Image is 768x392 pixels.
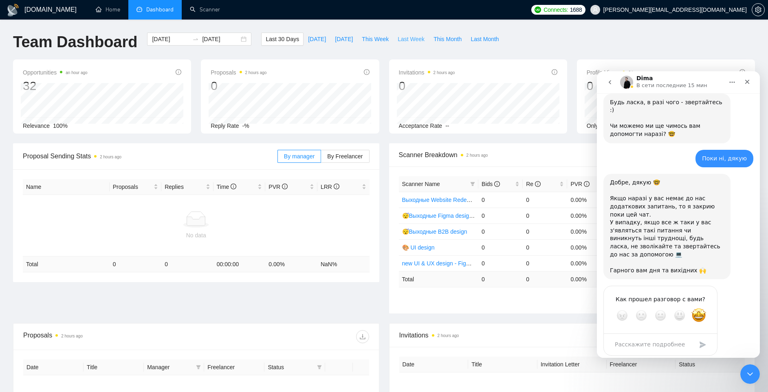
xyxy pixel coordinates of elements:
div: Поки ні, дякую [105,83,150,92]
span: info-circle [282,184,288,189]
span: Dashboard [146,6,174,13]
span: This Week [362,35,389,44]
a: homeHome [96,6,120,13]
td: 0 [523,208,567,223]
span: Connects: [544,5,568,14]
span: PVR [268,184,288,190]
th: Status [676,357,745,372]
time: an hour ago [66,70,87,75]
div: 0 [587,78,650,94]
th: Date [23,359,84,375]
button: Last Month [466,33,503,46]
time: 2 hours ago [628,70,650,75]
div: Добре, дякую 🤓​ Якщо наразі у вас немає до нас додаткових запитань, то я закрию поки цей чат. У в... [7,103,134,208]
span: Ужасно [20,239,31,250]
img: upwork-logo.png [535,7,541,13]
span: Last Month [471,35,499,44]
span: info-circle [584,181,590,187]
th: Title [468,357,537,372]
span: swap-right [192,36,199,42]
span: info-circle [552,69,557,75]
span: [DATE] [308,35,326,44]
td: 0 [478,208,523,223]
span: filter [469,178,477,190]
iframe: Intercom live chat [740,364,760,384]
td: 0 [110,256,162,272]
span: Acceptance Rate [399,123,442,129]
div: Будь ласка, в разі чого - звертайтесь :)Чи можемо ми ще чимось вам допомогти наразі? 🤓 [7,22,134,72]
input: End date [202,35,239,44]
td: 0 [478,255,523,271]
th: Manager [144,359,204,375]
button: download [356,330,369,343]
span: Replies [165,182,204,191]
th: Replies [161,179,213,195]
a: 😴Выходные Figma design 5* [402,212,480,219]
td: 0.00% [567,239,612,255]
time: 2 hours ago [245,70,267,75]
span: info-circle [535,181,541,187]
span: By Freelancer [327,153,363,160]
span: filter [317,365,322,370]
span: 100% [53,123,68,129]
button: This Month [429,33,466,46]
span: Re [526,181,541,187]
td: Total [399,271,479,287]
span: Proposals [113,182,152,191]
td: 0 [523,239,567,255]
td: 00:00:00 [213,256,266,272]
div: Proposals [23,330,196,343]
th: Invitation Letter [537,357,607,372]
span: info-circle [334,184,339,189]
td: 0 [478,192,523,208]
span: download [356,333,369,340]
div: Dima говорит… [7,22,156,79]
div: 0 [399,78,455,94]
span: Плохо [39,239,50,250]
span: Invitations [399,330,745,340]
span: info-circle [231,184,236,189]
td: 0.00% [567,208,612,223]
div: Как прошел разговор с вами? [15,223,112,233]
span: Opportunities [23,68,88,77]
span: info-circle [176,69,181,75]
td: 0.00% [567,223,612,239]
button: Last Week [393,33,429,46]
img: logo [7,4,20,17]
td: 0.00 % [265,256,317,272]
div: vladyslav.olefir@zagroza.agency говорит… [7,79,156,103]
td: 0.00% [567,192,612,208]
span: Status [268,363,313,372]
span: filter [194,361,202,373]
a: 🎨 UI design [402,244,435,251]
button: This Week [357,33,393,46]
span: -% [242,123,249,129]
td: 0 [161,256,213,272]
span: info-circle [739,69,745,75]
h1: Team Dashboard [13,33,137,52]
a: new UI & UX design - Figma - shopify [402,260,497,267]
td: 0 [523,223,567,239]
div: 0 [211,78,266,94]
th: Title [84,359,144,375]
textarea: Расскажите подробнее [13,265,98,282]
span: user [592,7,598,13]
span: PVR [570,181,590,187]
span: filter [196,365,201,370]
span: -- [445,123,449,129]
span: Relevance [23,123,50,129]
a: Выходные Website Redesign (design) [402,197,500,203]
span: This Month [434,35,462,44]
th: Freelancer [204,359,264,375]
span: Time [217,184,236,190]
span: Profile Views [587,68,650,77]
a: setting [752,7,765,13]
input: Start date [152,35,189,44]
span: 1688 [570,5,582,14]
td: 0 [478,223,523,239]
time: 2 hours ago [434,70,455,75]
